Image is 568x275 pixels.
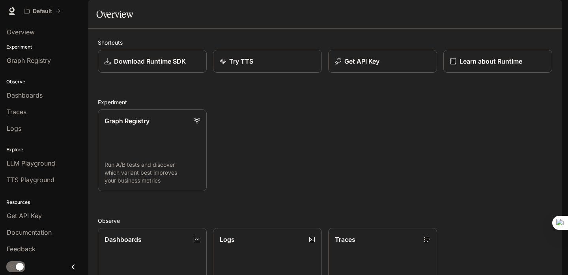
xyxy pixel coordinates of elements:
p: Learn about Runtime [460,57,522,66]
p: Run A/B tests and discover which variant best improves your business metrics [105,161,200,185]
h2: Observe [98,217,552,225]
button: All workspaces [21,3,64,19]
h1: Overview [96,6,133,22]
a: Learn about Runtime [443,50,552,73]
p: Graph Registry [105,116,149,126]
h2: Shortcuts [98,38,552,47]
a: Download Runtime SDK [98,50,207,73]
p: Dashboards [105,235,142,244]
a: Try TTS [213,50,322,73]
h2: Experiment [98,98,552,106]
p: Logs [220,235,235,244]
p: Download Runtime SDK [114,57,186,66]
p: Get API Key [344,57,379,66]
p: Traces [335,235,355,244]
p: Try TTS [229,57,253,66]
p: Default [33,8,52,15]
a: Graph RegistryRun A/B tests and discover which variant best improves your business metrics [98,109,207,191]
button: Get API Key [328,50,437,73]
